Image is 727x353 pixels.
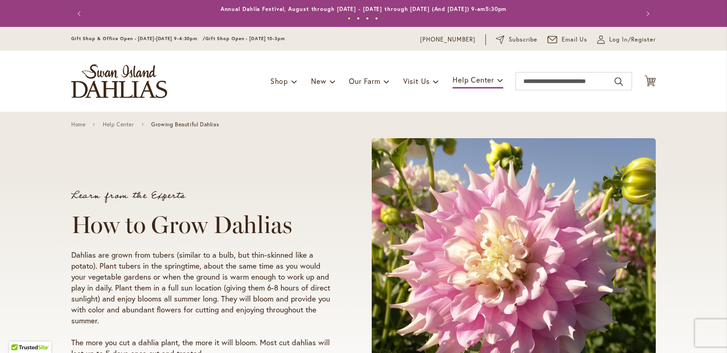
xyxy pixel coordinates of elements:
button: 4 of 4 [375,17,378,20]
a: Home [71,121,85,128]
a: Help Center [103,121,134,128]
span: Gift Shop & Office Open - [DATE]-[DATE] 9-4:30pm / [71,36,205,42]
span: Gift Shop Open - [DATE] 10-3pm [205,36,285,42]
span: Our Farm [349,76,380,86]
button: 3 of 4 [366,17,369,20]
a: Annual Dahlia Festival, August through [DATE] - [DATE] through [DATE] (And [DATE]) 9-am5:30pm [221,5,507,12]
p: Learn from the Experts [71,191,337,200]
a: [PHONE_NUMBER] [420,35,475,44]
a: Log In/Register [597,35,656,44]
span: Growing Beautiful Dahlias [151,121,219,128]
p: Dahlias are grown from tubers (similar to a bulb, but thin-skinned like a potato). Plant tubers i... [71,249,337,326]
h1: How to Grow Dahlias [71,211,337,239]
span: Email Us [562,35,588,44]
span: New [311,76,326,86]
span: Shop [270,76,288,86]
button: 2 of 4 [357,17,360,20]
button: Next [637,5,656,23]
button: 1 of 4 [348,17,351,20]
a: store logo [71,64,167,98]
span: Help Center [453,75,494,84]
a: Subscribe [496,35,537,44]
button: Previous [71,5,90,23]
span: Log In/Register [609,35,656,44]
span: Visit Us [403,76,430,86]
span: Subscribe [509,35,537,44]
a: Email Us [548,35,588,44]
